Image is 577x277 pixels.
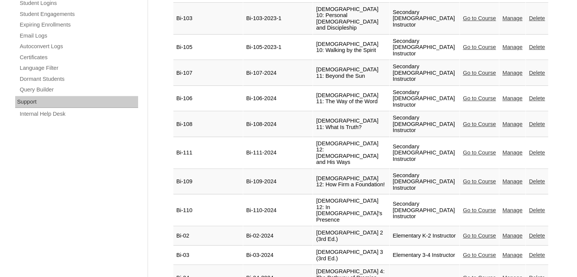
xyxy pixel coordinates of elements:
[243,227,313,246] td: Bi-02-2024
[529,70,545,76] a: Delete
[502,252,522,258] a: Manage
[529,121,545,127] a: Delete
[15,96,138,108] div: Support
[313,3,389,35] td: [DEMOGRAPHIC_DATA] 10: Personal [DEMOGRAPHIC_DATA] and Discipleship
[19,9,138,19] a: Student Engagements
[463,15,496,21] a: Go to Course
[529,178,545,184] a: Delete
[173,3,243,35] td: Bi-103
[313,195,389,226] td: [DEMOGRAPHIC_DATA] 12: In [DEMOGRAPHIC_DATA]'s Presence
[502,15,522,21] a: Manage
[313,227,389,246] td: [DEMOGRAPHIC_DATA] 2 (3rd Ed.)
[19,85,138,94] a: Query Builder
[19,42,138,51] a: Autoconvert Logs
[463,233,496,239] a: Go to Course
[529,233,545,239] a: Delete
[390,112,459,137] td: Secondary [DEMOGRAPHIC_DATA] Instructor
[313,112,389,137] td: [DEMOGRAPHIC_DATA] 11: What Is Truth?
[313,137,389,169] td: [DEMOGRAPHIC_DATA] 12: [DEMOGRAPHIC_DATA] and His Ways
[313,246,389,265] td: [DEMOGRAPHIC_DATA] 3 (3rd Ed.)
[390,246,459,265] td: Elementary 3-4 Instructor
[502,95,522,101] a: Manage
[502,70,522,76] a: Manage
[390,227,459,246] td: Elementary K-2 Instructor
[529,207,545,213] a: Delete
[19,20,138,30] a: Expiring Enrollments
[19,31,138,41] a: Email Logs
[19,74,138,84] a: Dormant Students
[243,246,313,265] td: Bi-03-2024
[502,233,522,239] a: Manage
[502,207,522,213] a: Manage
[243,3,313,35] td: Bi-103-2023-1
[529,150,545,156] a: Delete
[463,207,496,213] a: Go to Course
[463,121,496,127] a: Go to Course
[173,112,243,137] td: Bi-108
[529,95,545,101] a: Delete
[529,44,545,50] a: Delete
[313,169,389,195] td: [DEMOGRAPHIC_DATA] 12: How Firm a Foundation!
[243,112,313,137] td: Bi-108-2024
[390,195,459,226] td: Secondary [DEMOGRAPHIC_DATA] Instructor
[313,60,389,86] td: [DEMOGRAPHIC_DATA] 11: Beyond the Sun
[463,70,496,76] a: Go to Course
[173,60,243,86] td: Bi-107
[529,252,545,258] a: Delete
[390,137,459,169] td: Secondary [DEMOGRAPHIC_DATA] Instructor
[173,195,243,226] td: Bi-110
[463,44,496,50] a: Go to Course
[243,137,313,169] td: Bi-111-2024
[390,3,459,35] td: Secondary [DEMOGRAPHIC_DATA] Instructor
[173,86,243,112] td: Bi-106
[173,35,243,60] td: Bi-105
[502,178,522,184] a: Manage
[173,246,243,265] td: Bi-03
[243,169,313,195] td: Bi-109-2024
[19,109,138,119] a: Internal Help Desk
[390,169,459,195] td: Secondary [DEMOGRAPHIC_DATA] Instructor
[502,121,522,127] a: Manage
[463,252,496,258] a: Go to Course
[313,86,389,112] td: [DEMOGRAPHIC_DATA] 11: The Way of the Word
[529,15,545,21] a: Delete
[243,195,313,226] td: Bi-110-2024
[390,35,459,60] td: Secondary [DEMOGRAPHIC_DATA] Instructor
[19,63,138,73] a: Language Filter
[390,60,459,86] td: Secondary [DEMOGRAPHIC_DATA] Instructor
[463,95,496,101] a: Go to Course
[243,35,313,60] td: Bi-105-2023-1
[173,227,243,246] td: Bi-02
[19,53,138,62] a: Certificates
[390,86,459,112] td: Secondary [DEMOGRAPHIC_DATA] Instructor
[243,60,313,86] td: Bi-107-2024
[173,169,243,195] td: Bi-109
[502,44,522,50] a: Manage
[463,150,496,156] a: Go to Course
[313,35,389,60] td: [DEMOGRAPHIC_DATA] 10: Walking by the Spirit
[243,86,313,112] td: Bi-106-2024
[502,150,522,156] a: Manage
[173,137,243,169] td: Bi-111
[463,178,496,184] a: Go to Course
